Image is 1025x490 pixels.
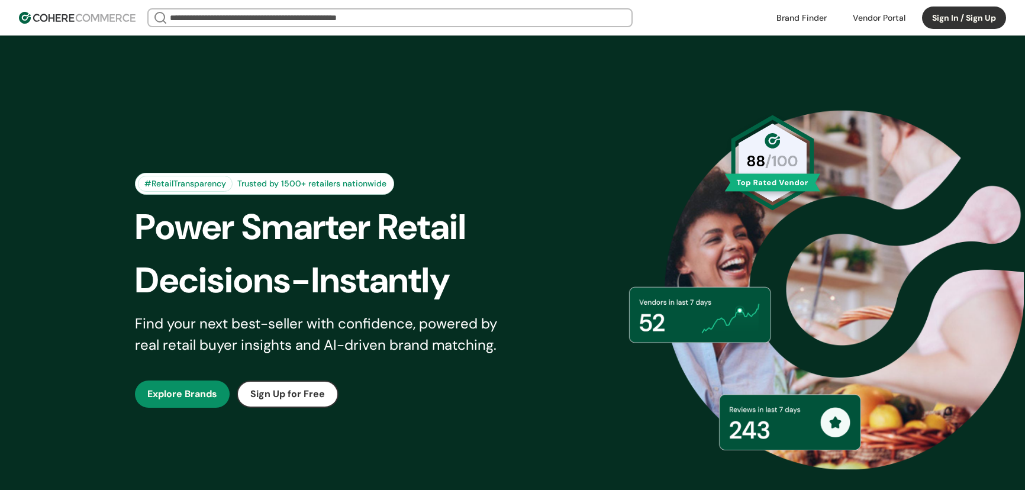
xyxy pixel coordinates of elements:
div: Decisions-Instantly [135,254,533,307]
button: Sign Up for Free [237,381,339,408]
div: Find your next best-seller with confidence, powered by real retail buyer insights and AI-driven b... [135,313,512,356]
div: #RetailTransparency [138,176,233,192]
button: Sign In / Sign Up [922,7,1006,29]
button: Explore Brands [135,381,230,408]
img: Cohere Logo [19,12,136,24]
div: Power Smarter Retail [135,201,533,254]
div: Trusted by 1500+ retailers nationwide [233,178,391,190]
